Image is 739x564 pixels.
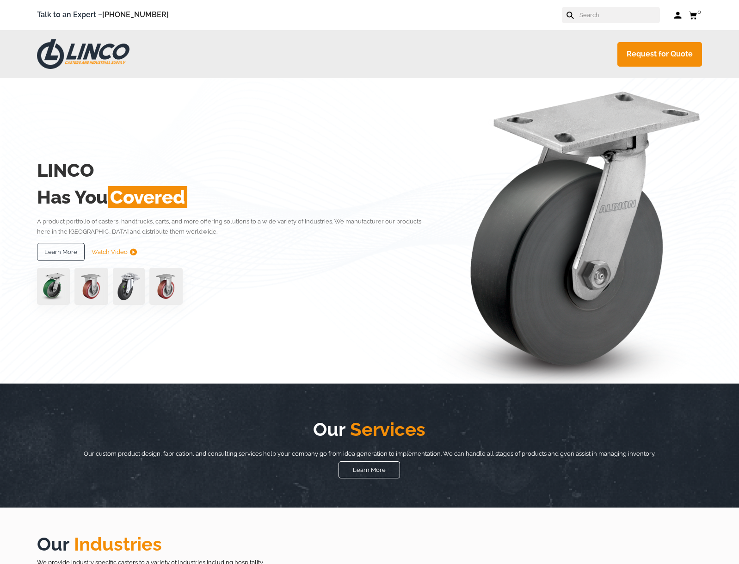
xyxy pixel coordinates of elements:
h2: Has You [37,184,435,211]
img: capture-59611-removebg-preview-1.png [149,268,183,305]
img: lvwpp200rst849959jpg-30522-removebg-preview-1.png [113,268,144,305]
span: Covered [108,186,187,208]
span: Talk to an Expert – [37,9,169,21]
img: LINCO CASTERS & INDUSTRIAL SUPPLY [37,39,129,69]
a: Request for Quote [617,42,702,67]
span: Services [345,418,425,440]
span: 0 [697,8,701,15]
a: [PHONE_NUMBER] [102,10,169,19]
a: 0 [689,9,702,21]
input: Search [579,7,660,23]
img: subtract.png [130,248,137,255]
h2: LINCO [37,157,435,184]
img: pn3orx8a-94725-1-1-.png [37,268,70,305]
p: A product portfolio of casters, handtrucks, carts, and more offering solutions to a wide variety ... [37,217,435,236]
a: Learn More [339,461,400,478]
a: Watch Video [92,243,137,261]
img: linco_caster [437,78,702,384]
a: Learn More [37,243,85,261]
img: capture-59611-removebg-preview-1.png [74,268,108,305]
p: Our custom product design, fabrication, and consulting services help your company go from idea ge... [74,449,665,459]
h2: Our [37,531,702,558]
a: Log in [674,11,682,20]
h2: Our [74,416,665,443]
span: Industries [69,533,162,555]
